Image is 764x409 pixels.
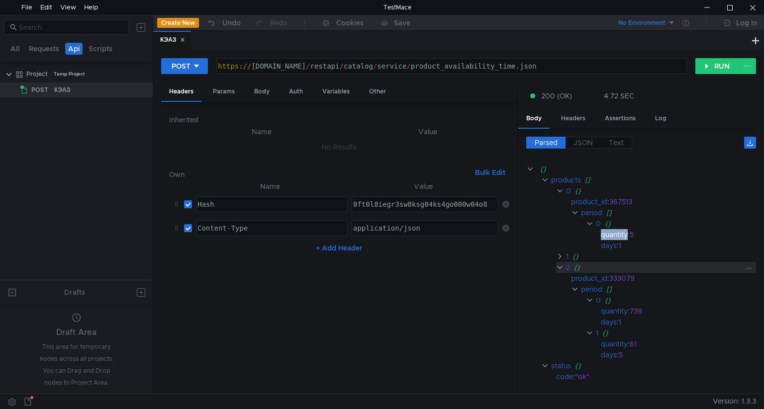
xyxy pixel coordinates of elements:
div: period [581,207,602,218]
div: 1 [596,327,598,338]
div: Log [647,109,674,128]
div: {} [575,185,743,196]
button: Undo [199,15,248,30]
div: {} [605,218,743,229]
div: : [601,229,756,240]
div: Auth [281,82,311,101]
div: Temp Project [54,67,85,82]
div: 333079 [609,273,745,284]
span: Parsed [535,138,558,147]
div: 61 [630,338,745,349]
div: КЭАЗ [54,82,70,97]
div: 1 [619,240,744,251]
nz-embed-empty: No Results [321,143,357,152]
span: 200 (OK) [541,90,572,101]
div: : [571,196,756,207]
div: products [551,174,581,185]
div: : [556,371,756,382]
div: quantity [601,306,628,317]
button: Redo [248,15,294,30]
div: : [601,306,756,317]
div: 5 [630,229,745,240]
button: Create New [157,18,199,28]
div: 739 [630,306,745,317]
div: period [581,284,602,295]
th: Value [346,126,509,138]
div: {} [605,295,743,306]
div: [] [606,207,745,218]
div: : [601,240,756,251]
button: POST [161,58,208,74]
div: 2 [566,262,570,273]
button: Api [65,43,83,55]
button: Requests [26,43,62,55]
div: : [571,273,756,284]
div: : [601,349,756,360]
div: {} [540,164,743,174]
input: Search... [19,22,123,33]
div: Save [394,19,410,26]
div: Headers [553,109,593,128]
div: status [551,360,571,371]
span: Version: 1.3.3 [713,394,756,409]
div: code [556,371,573,382]
div: {} [574,262,743,273]
div: {} [602,327,743,338]
span: JSON [573,138,593,147]
div: 4.72 SEC [604,91,634,100]
div: product_id [571,273,607,284]
div: Assertions [597,109,644,128]
button: All [7,43,23,55]
div: Headers [161,82,201,102]
div: : [601,338,756,349]
div: [] [585,174,745,185]
div: 1 [566,251,569,262]
div: Body [518,109,550,129]
div: {} [575,360,744,371]
div: Drafts [64,286,85,298]
div: quantity [601,229,628,240]
div: Body [246,82,278,101]
button: No Environment [606,15,675,31]
div: {} [573,251,743,262]
div: days [601,240,617,251]
th: Name [177,126,346,138]
div: 0 [566,185,571,196]
button: Bulk Edit [471,166,509,178]
button: Scripts [86,43,115,55]
div: POST [172,61,191,72]
div: [] [606,284,745,295]
h6: Own [169,168,471,180]
div: 5 [619,349,744,360]
button: RUN [695,58,740,74]
span: Text [609,138,624,147]
div: days [601,349,617,360]
div: 0 [596,295,601,306]
button: + Add Header [312,242,367,254]
div: Variables [314,82,358,101]
div: Project [26,67,48,82]
div: 1 [619,317,744,327]
div: No Environment [618,18,666,28]
div: Log In [736,17,757,29]
div: 367513 [609,196,745,207]
div: : [601,317,756,327]
th: Name [192,180,348,192]
h6: Inherited [169,114,509,126]
div: Redo [270,17,287,29]
div: product_id [571,196,607,207]
div: КЭАЗ [160,35,185,45]
th: Value [348,180,498,192]
div: Params [205,82,243,101]
div: Undo [222,17,241,29]
div: quantity [601,338,628,349]
div: "ok" [575,371,744,382]
div: Other [361,82,394,101]
div: Cookies [336,17,364,29]
div: 0 [596,218,601,229]
span: POST [31,82,48,97]
div: days [601,317,617,327]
